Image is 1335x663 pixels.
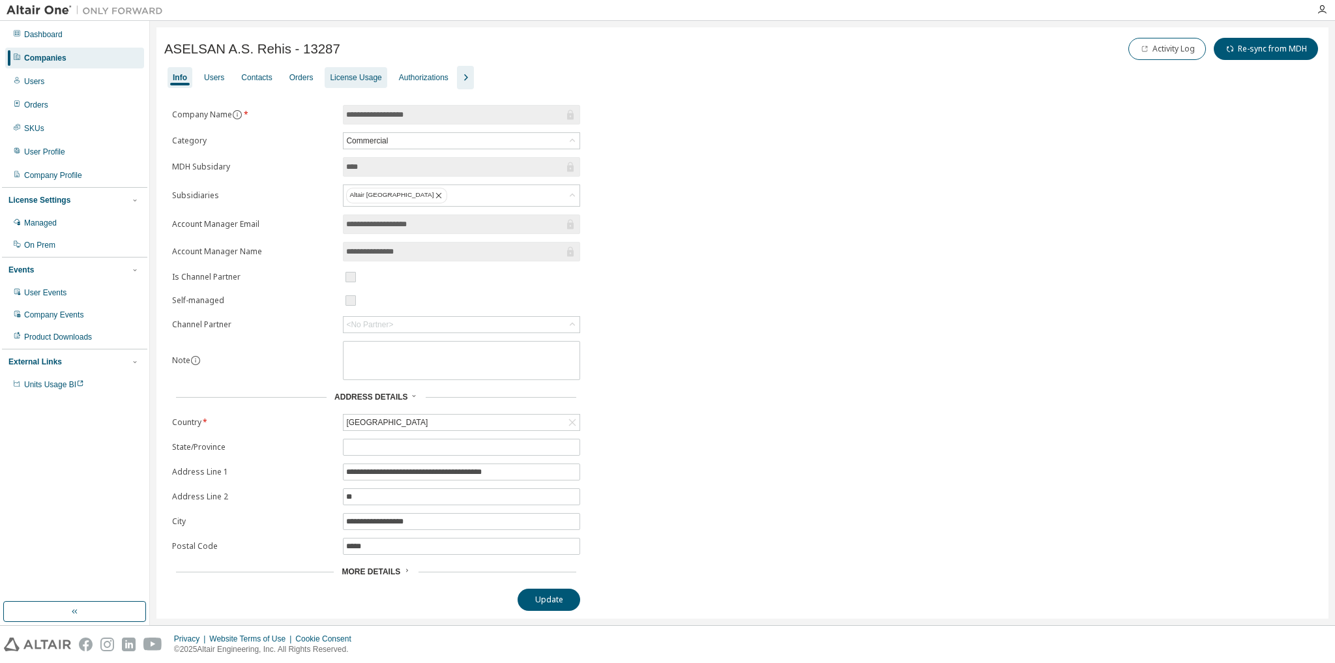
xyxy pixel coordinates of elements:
div: SKUs [24,123,44,134]
label: Account Manager Email [172,219,335,229]
div: <No Partner> [346,319,393,330]
img: instagram.svg [100,638,114,651]
div: On Prem [24,240,55,250]
label: MDH Subsidary [172,162,335,172]
button: Re-sync from MDH [1214,38,1318,60]
label: Account Manager Name [172,246,335,257]
div: Product Downloads [24,332,92,342]
label: Address Line 2 [172,492,335,502]
div: Company Events [24,310,83,320]
div: External Links [8,357,62,367]
label: Address Line 1 [172,467,335,477]
img: linkedin.svg [122,638,136,651]
div: License Usage [330,72,381,83]
div: User Profile [24,147,65,157]
div: [GEOGRAPHIC_DATA] [344,415,579,430]
div: Users [24,76,44,87]
label: Postal Code [172,541,335,552]
label: Channel Partner [172,319,335,330]
div: Commercial [344,134,390,148]
label: Category [172,136,335,146]
span: ASELSAN A.S. Rehis - 13287 [164,42,340,57]
label: Note [172,355,190,366]
button: information [232,110,242,120]
p: © 2025 Altair Engineering, Inc. All Rights Reserved. [174,644,359,655]
label: City [172,516,335,527]
div: Dashboard [24,29,63,40]
button: Activity Log [1128,38,1206,60]
span: Address Details [334,392,407,402]
label: Company Name [172,110,335,120]
div: Events [8,265,34,275]
div: Companies [24,53,66,63]
div: Privacy [174,634,209,644]
div: Altair [GEOGRAPHIC_DATA] [344,185,579,206]
label: Self-managed [172,295,335,306]
div: Altair [GEOGRAPHIC_DATA] [346,188,447,203]
img: altair_logo.svg [4,638,71,651]
div: <No Partner> [344,317,579,332]
div: Orders [289,72,314,83]
div: License Settings [8,195,70,205]
div: Commercial [344,133,579,149]
span: More Details [342,567,400,576]
img: youtube.svg [143,638,162,651]
span: Units Usage BI [24,380,84,389]
div: Users [204,72,224,83]
div: Authorizations [399,72,448,83]
div: Info [173,72,187,83]
div: User Events [24,287,66,298]
div: Website Terms of Use [209,634,295,644]
div: Contacts [241,72,272,83]
label: Country [172,417,335,428]
label: State/Province [172,442,335,452]
div: Orders [24,100,48,110]
div: [GEOGRAPHIC_DATA] [344,415,430,430]
div: Cookie Consent [295,634,359,644]
button: information [190,355,201,366]
label: Subsidiaries [172,190,335,201]
img: Altair One [7,4,169,17]
div: Company Profile [24,170,82,181]
label: Is Channel Partner [172,272,335,282]
button: Update [518,589,580,611]
div: Managed [24,218,57,228]
img: facebook.svg [79,638,93,651]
